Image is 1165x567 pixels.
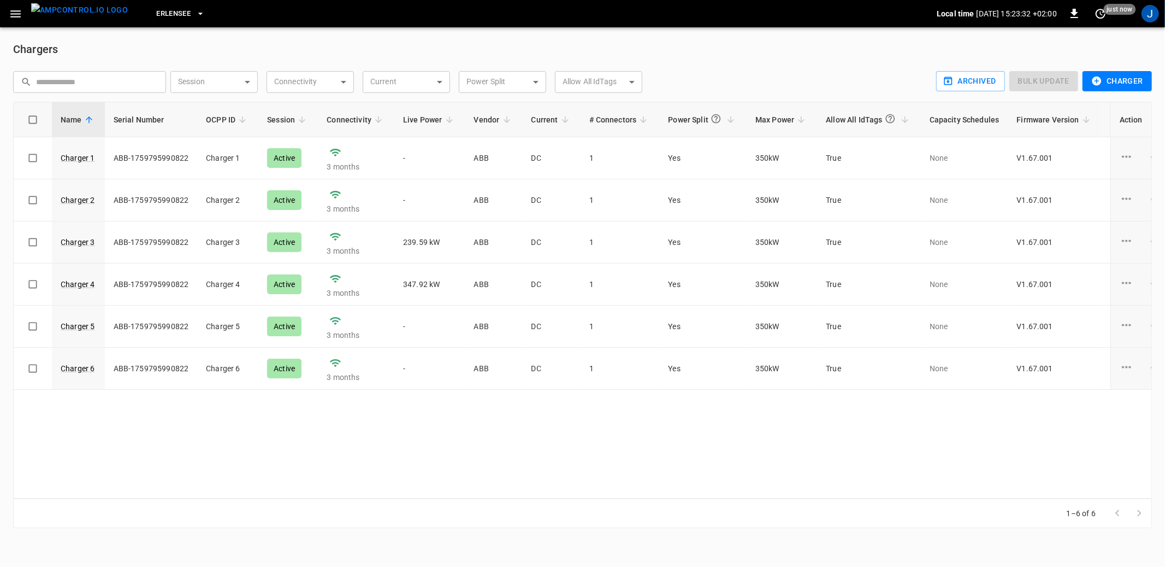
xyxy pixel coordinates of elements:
td: ABB [465,348,523,390]
span: Connectivity [327,113,386,126]
p: None [930,279,1000,290]
p: [DATE] 15:23:32 +02:00 [977,8,1057,19]
td: Charger 6 [197,348,258,390]
th: Capacity Schedules [921,102,1008,137]
td: 1 [581,221,660,264]
div: profile-icon [1142,5,1159,22]
a: Charger 6 [61,363,94,374]
span: just now [1104,4,1136,15]
span: Firmware Version [1017,113,1093,126]
td: 1 [581,264,660,306]
p: 3 months [327,330,386,341]
td: Yes [659,221,747,264]
td: ABB [465,179,523,221]
span: Live Power [403,113,457,126]
th: Action [1110,102,1151,137]
span: Erlensee [156,8,191,20]
span: Allow All IdTags [826,109,912,130]
td: ABB-1759795990822 [105,348,198,390]
td: V1.67.001 [1008,306,1102,348]
td: - [394,179,465,221]
td: Yes [659,306,747,348]
span: Current [531,113,572,126]
p: None [930,153,1000,163]
td: 350 kW [747,221,817,264]
td: - [394,137,465,179]
p: None [930,237,1000,248]
td: Yes [659,137,747,179]
td: V1.67.001 [1008,264,1102,306]
td: V1.67.001 [1008,137,1102,179]
div: Active [267,190,301,210]
a: Charger 1 [61,153,94,163]
td: DC [523,264,581,306]
p: 1–6 of 6 [1067,508,1096,519]
td: DC [523,306,581,348]
td: 347.92 kW [394,264,465,306]
span: OCPP ID [206,113,250,126]
a: Charger 3 [61,237,94,248]
td: Charger 3 [197,221,258,264]
td: V1.67.001 [1008,179,1102,221]
td: ABB-1759795990822 [105,179,198,221]
button: Erlensee [152,3,209,25]
div: charge point options [1120,276,1143,293]
td: ABB-1759795990822 [105,306,198,348]
td: 1 [581,179,660,221]
span: # Connectors [590,113,651,126]
td: True [817,179,920,221]
td: ABB [465,137,523,179]
td: V1.67.001 [1008,348,1102,390]
button: Charger [1083,71,1152,91]
p: 3 months [327,203,386,214]
td: ABB [465,264,523,306]
td: DC [523,348,581,390]
div: charge point options [1120,360,1143,377]
td: DC [523,221,581,264]
td: 350 kW [747,348,817,390]
button: set refresh interval [1092,5,1109,22]
td: ABB-1759795990822 [105,264,198,306]
span: Power Split [668,109,738,130]
p: 3 months [327,288,386,299]
div: Active [267,232,301,252]
th: Serial Number [105,102,198,137]
td: 350 kW [747,264,817,306]
span: Max Power [755,113,808,126]
td: ABB [465,221,523,264]
span: Session [267,113,309,126]
td: 350 kW [747,137,817,179]
td: True [817,348,920,390]
span: Name [61,113,96,126]
div: Active [267,148,301,168]
div: Active [267,274,301,294]
div: Active [267,317,301,336]
button: Archived [936,71,1005,91]
a: Charger 4 [61,279,94,290]
td: DC [523,179,581,221]
td: V1.67.001 [1008,221,1102,264]
td: Charger 4 [197,264,258,306]
td: 1 [581,348,660,390]
a: Charger 5 [61,321,94,332]
p: None [930,363,1000,374]
div: charge point options [1120,318,1143,335]
span: Vendor [474,113,514,126]
h6: Chargers [13,40,1152,58]
div: charge point options [1120,192,1143,208]
td: Charger 1 [197,137,258,179]
td: True [817,306,920,348]
td: True [817,264,920,306]
td: Charger 2 [197,179,258,221]
td: - [394,306,465,348]
td: 350 kW [747,306,817,348]
p: None [930,321,1000,332]
p: 3 months [327,245,386,256]
p: Local time [937,8,974,19]
td: - [394,348,465,390]
td: 1 [581,306,660,348]
td: Charger 5 [197,306,258,348]
td: Yes [659,348,747,390]
td: 350 kW [747,179,817,221]
div: charge point options [1120,150,1143,166]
